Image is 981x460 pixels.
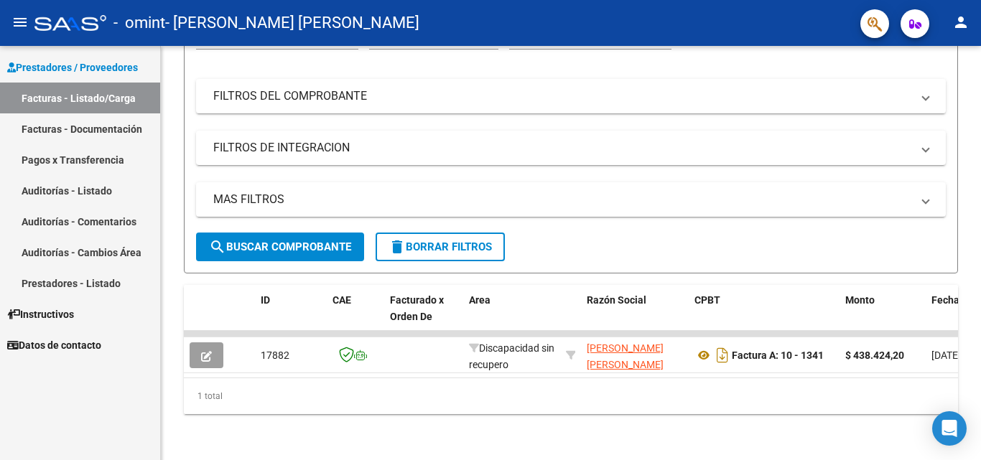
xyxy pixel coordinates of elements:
mat-panel-title: FILTROS DE INTEGRACION [213,140,911,156]
span: Area [469,294,490,306]
span: 17882 [261,349,289,361]
span: - omint [113,7,165,39]
span: Discapacidad sin recupero [469,342,554,370]
div: 1 total [184,378,958,414]
mat-icon: search [209,238,226,255]
datatable-header-cell: ID [255,285,327,348]
div: Open Intercom Messenger [932,411,967,446]
button: Buscar Comprobante [196,233,364,261]
span: Buscar Comprobante [209,240,351,253]
mat-icon: menu [11,14,29,31]
mat-expansion-panel-header: MAS FILTROS [196,182,946,217]
span: Prestadores / Proveedores [7,60,138,75]
span: Facturado x Orden De [390,294,444,322]
span: [PERSON_NAME] [PERSON_NAME] [587,342,664,370]
datatable-header-cell: CAE [327,285,384,348]
mat-icon: delete [389,238,406,255]
datatable-header-cell: Razón Social [581,285,689,348]
mat-panel-title: FILTROS DEL COMPROBANTE [213,88,911,104]
span: CPBT [694,294,720,306]
datatable-header-cell: Facturado x Orden De [384,285,463,348]
i: Descargar documento [713,344,732,367]
mat-expansion-panel-header: FILTROS DEL COMPROBANTE [196,79,946,113]
span: Borrar Filtros [389,240,492,253]
button: Borrar Filtros [376,233,505,261]
span: Datos de contacto [7,337,101,353]
span: [DATE] [931,349,961,361]
span: Monto [845,294,875,306]
mat-icon: person [952,14,970,31]
span: Razón Social [587,294,646,306]
datatable-header-cell: Area [463,285,560,348]
span: CAE [333,294,351,306]
span: ID [261,294,270,306]
strong: Factura A: 10 - 1341 [732,349,824,361]
datatable-header-cell: Monto [840,285,926,348]
span: - [PERSON_NAME] [PERSON_NAME] [165,7,419,39]
span: Instructivos [7,306,74,322]
datatable-header-cell: CPBT [689,285,840,348]
mat-panel-title: MAS FILTROS [213,192,911,207]
strong: $ 438.424,20 [845,349,904,361]
div: 27235676090 [587,340,683,370]
mat-expansion-panel-header: FILTROS DE INTEGRACION [196,131,946,165]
